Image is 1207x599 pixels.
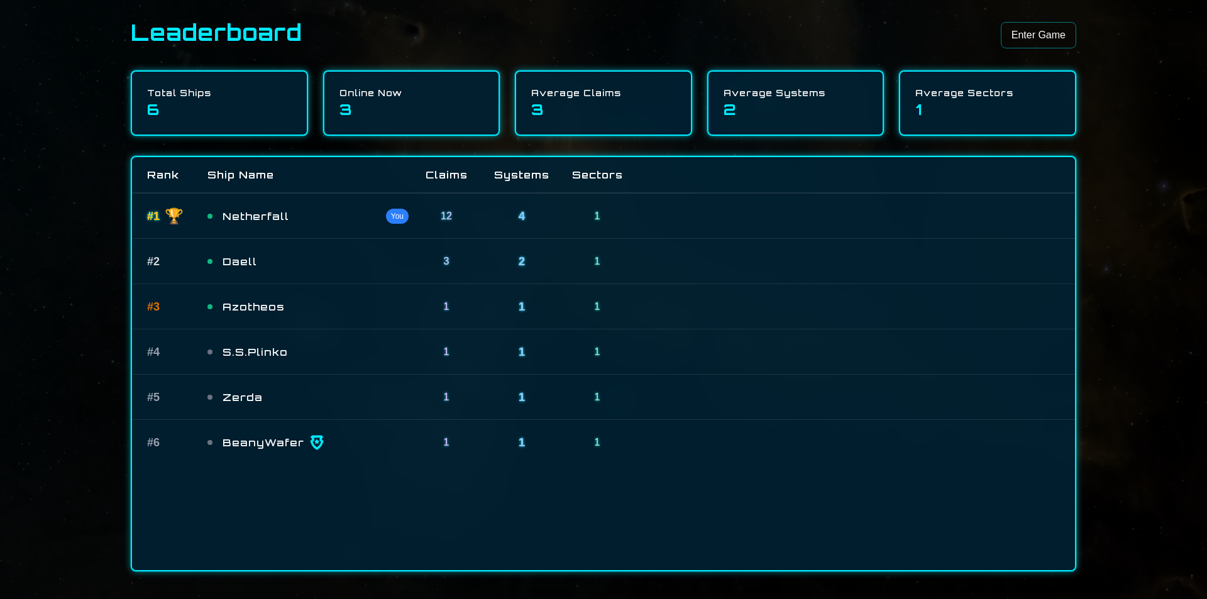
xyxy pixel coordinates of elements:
[147,434,160,451] span: # 6
[409,167,484,182] div: Claims
[595,211,600,221] span: 1
[223,209,289,224] span: Netherfall
[147,87,292,99] div: Total Ships
[595,392,600,402] span: 1
[147,343,160,361] span: # 4
[519,210,525,223] span: 4
[131,20,302,45] h1: Leaderboard
[444,256,449,267] span: 3
[386,209,409,224] span: You
[207,395,212,400] div: Offline
[223,435,304,450] span: BeanyWafer
[444,392,449,402] span: 1
[519,255,525,268] span: 2
[147,298,160,316] span: # 3
[165,206,184,226] span: 🏆
[444,301,449,312] span: 1
[207,304,212,309] div: Online
[595,301,600,312] span: 1
[147,253,160,270] span: # 2
[724,99,868,119] div: 2
[531,87,676,99] div: Average Claims
[207,349,212,354] div: Offline
[595,437,600,448] span: 1
[223,299,285,314] span: Azotheos
[223,344,288,360] span: S.S.Plinko
[519,436,525,449] span: 1
[519,346,525,358] span: 1
[207,167,409,182] div: Ship Name
[309,435,324,450] img: alpha
[484,167,559,182] div: Systems
[441,211,452,221] span: 12
[223,254,257,269] span: Daell
[915,99,1060,119] div: 1
[147,207,160,225] span: # 1
[531,99,676,119] div: 3
[595,256,600,267] span: 1
[147,388,160,406] span: # 5
[339,87,484,99] div: Online Now
[519,300,525,313] span: 1
[444,346,449,357] span: 1
[915,87,1060,99] div: Average Sectors
[223,390,263,405] span: Zerda
[147,167,207,182] div: Rank
[207,259,212,264] div: Online
[1001,22,1076,48] a: Enter Game
[724,87,868,99] div: Average Systems
[519,391,525,404] span: 1
[207,214,212,219] div: Online
[207,440,212,445] div: Offline
[339,99,484,119] div: 3
[147,99,292,119] div: 6
[444,437,449,448] span: 1
[595,346,600,357] span: 1
[559,167,635,182] div: Sectors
